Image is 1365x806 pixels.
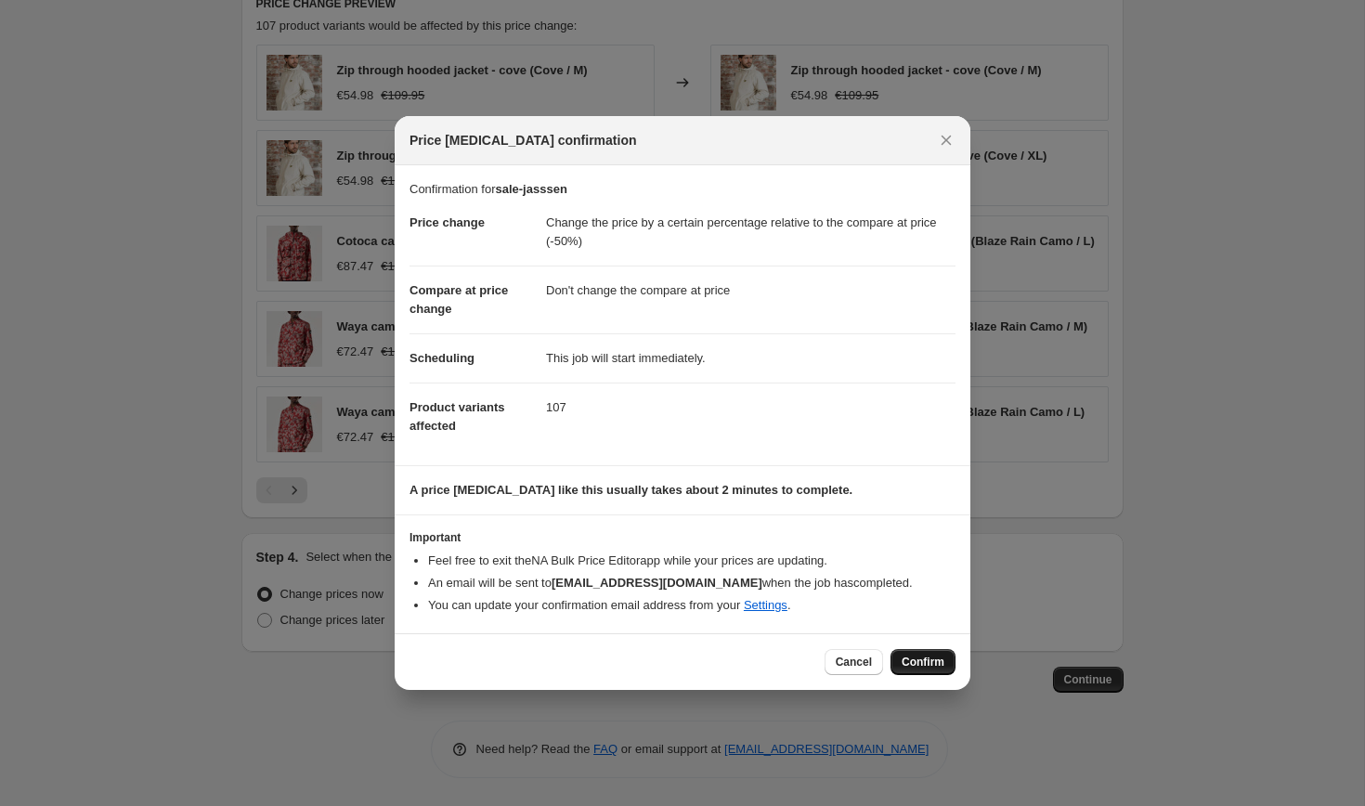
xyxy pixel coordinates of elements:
[933,127,959,153] button: Close
[552,576,762,590] b: [EMAIL_ADDRESS][DOMAIN_NAME]
[409,351,474,365] span: Scheduling
[409,530,955,545] h3: Important
[546,266,955,315] dd: Don't change the compare at price
[409,483,852,497] b: A price [MEDICAL_DATA] like this usually takes about 2 minutes to complete.
[409,283,508,316] span: Compare at price change
[546,383,955,432] dd: 107
[890,649,955,675] button: Confirm
[836,655,872,669] span: Cancel
[409,400,505,433] span: Product variants affected
[428,596,955,615] li: You can update your confirmation email address from your .
[744,598,787,612] a: Settings
[409,131,637,149] span: Price [MEDICAL_DATA] confirmation
[546,333,955,383] dd: This job will start immediately.
[428,552,955,570] li: Feel free to exit the NA Bulk Price Editor app while your prices are updating.
[902,655,944,669] span: Confirm
[495,182,566,196] b: sale-jasssen
[825,649,883,675] button: Cancel
[409,180,955,199] p: Confirmation for
[546,199,955,266] dd: Change the price by a certain percentage relative to the compare at price (-50%)
[409,215,485,229] span: Price change
[428,574,955,592] li: An email will be sent to when the job has completed .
